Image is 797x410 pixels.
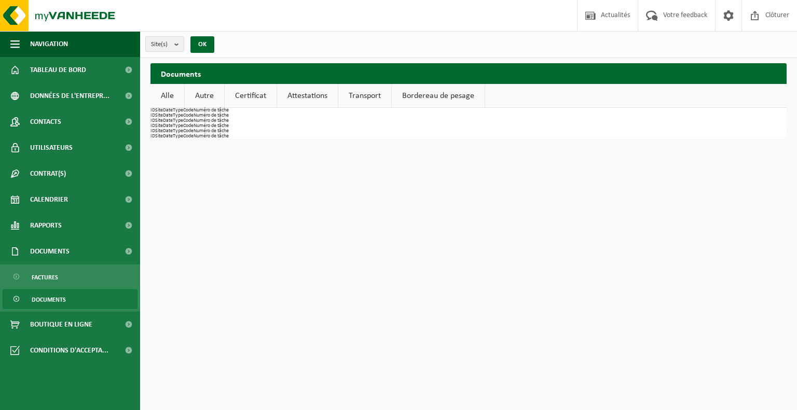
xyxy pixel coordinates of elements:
[150,63,787,83] h2: Documents
[183,134,194,139] th: Code
[30,238,70,264] span: Documents
[277,84,338,108] a: Attestations
[185,84,224,108] a: Autre
[30,57,86,83] span: Tableau de bord
[194,129,229,134] th: Numéro de tâche
[32,267,58,287] span: Factures
[225,84,277,108] a: Certificat
[194,134,229,139] th: Numéro de tâche
[155,134,163,139] th: Site
[30,83,109,109] span: Données de l'entrepr...
[163,123,173,129] th: Date
[194,123,229,129] th: Numéro de tâche
[173,113,183,118] th: Type
[30,31,68,57] span: Navigation
[173,123,183,129] th: Type
[151,37,170,52] span: Site(s)
[150,118,155,123] th: ID
[173,134,183,139] th: Type
[30,312,92,337] span: Boutique en ligne
[150,134,155,139] th: ID
[163,113,173,118] th: Date
[30,213,62,238] span: Rapports
[150,108,155,113] th: ID
[194,113,229,118] th: Numéro de tâche
[183,123,194,129] th: Code
[163,108,173,113] th: Date
[30,161,66,187] span: Contrat(s)
[150,129,155,134] th: ID
[30,337,108,363] span: Conditions d'accepta...
[155,123,163,129] th: Site
[194,118,229,123] th: Numéro de tâche
[155,129,163,134] th: Site
[32,290,66,309] span: Documents
[145,36,184,52] button: Site(s)
[173,108,183,113] th: Type
[155,113,163,118] th: Site
[30,187,68,213] span: Calendrier
[338,84,391,108] a: Transport
[163,129,173,134] th: Date
[173,129,183,134] th: Type
[155,118,163,123] th: Site
[183,108,194,113] th: Code
[183,118,194,123] th: Code
[194,108,229,113] th: Numéro de tâche
[392,84,485,108] a: Bordereau de pesage
[183,113,194,118] th: Code
[163,118,173,123] th: Date
[30,135,73,161] span: Utilisateurs
[3,267,138,287] a: Factures
[173,118,183,123] th: Type
[3,289,138,309] a: Documents
[150,84,184,108] a: Alle
[150,123,155,129] th: ID
[163,134,173,139] th: Date
[183,129,194,134] th: Code
[150,113,155,118] th: ID
[190,36,214,53] button: OK
[30,109,61,135] span: Contacts
[155,108,163,113] th: Site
